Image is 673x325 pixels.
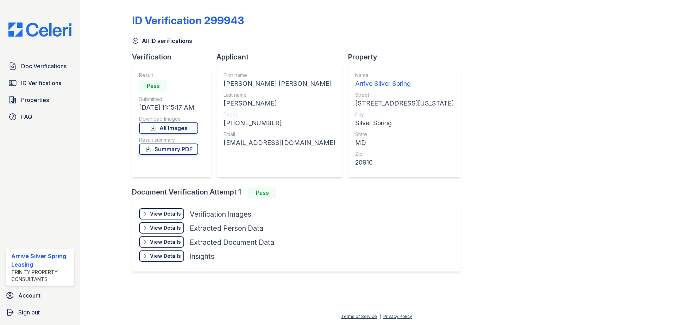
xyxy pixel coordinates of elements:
div: Email [224,131,335,138]
div: Phone [224,111,335,118]
span: FAQ [21,113,32,121]
a: Sign out [3,305,77,319]
a: Summary PDF [139,144,198,155]
div: 20910 [355,158,454,167]
span: Properties [21,96,49,104]
div: [STREET_ADDRESS][US_STATE] [355,98,454,108]
a: Account [3,288,77,302]
div: Result [139,72,198,79]
div: Verification Images [190,209,251,219]
span: Sign out [18,308,40,317]
a: Terms of Service [341,314,377,319]
div: Street [355,91,454,98]
div: View Details [150,238,181,246]
a: Name Arrive Silver Spring [355,72,454,89]
div: City [355,111,454,118]
div: Download Images [139,115,198,122]
div: | [379,314,381,319]
div: Result summary [139,136,198,144]
span: Account [18,291,40,300]
a: FAQ [6,110,74,124]
span: ID Verifications [21,79,61,87]
div: Insights [190,251,214,261]
div: View Details [150,210,181,217]
div: [DATE] 11:15:17 AM [139,103,198,113]
a: Properties [6,93,74,107]
div: View Details [150,253,181,260]
div: State [355,131,454,138]
div: Document Verification Attempt 1 [132,187,466,198]
div: Zip [355,151,454,158]
div: First name [224,72,335,79]
div: Trinity Property Consultants [11,269,71,283]
a: All Images [139,122,198,134]
div: Silver Spring [355,118,454,128]
div: ID Verification 299943 [132,14,244,27]
a: Doc Verifications [6,59,74,73]
a: ID Verifications [6,76,74,90]
div: Arrive Silver Spring [355,79,454,89]
span: Doc Verifications [21,62,67,70]
div: [PHONE_NUMBER] [224,118,335,128]
div: [EMAIL_ADDRESS][DOMAIN_NAME] [224,138,335,148]
div: Applicant [216,52,348,62]
div: Submitted [139,96,198,103]
div: View Details [150,224,181,231]
a: All ID verifications [132,37,192,45]
div: [PERSON_NAME] [PERSON_NAME] [224,79,335,89]
a: Privacy Policy [383,314,412,319]
div: Name [355,72,454,79]
div: Verification [132,52,216,62]
div: Extracted Person Data [190,223,263,233]
div: Arrive Silver Spring Leasing [11,252,71,269]
div: Extracted Document Data [190,237,274,247]
div: Pass [248,187,276,198]
img: CE_Logo_Blue-a8612792a0a2168367f1c8372b55b34899dd931a85d93a1a3d3e32e68fde9ad4.png [3,23,77,37]
div: Last name [224,91,335,98]
div: Pass [139,80,167,91]
div: Property [348,52,466,62]
div: MD [355,138,454,148]
div: [PERSON_NAME] [224,98,335,108]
